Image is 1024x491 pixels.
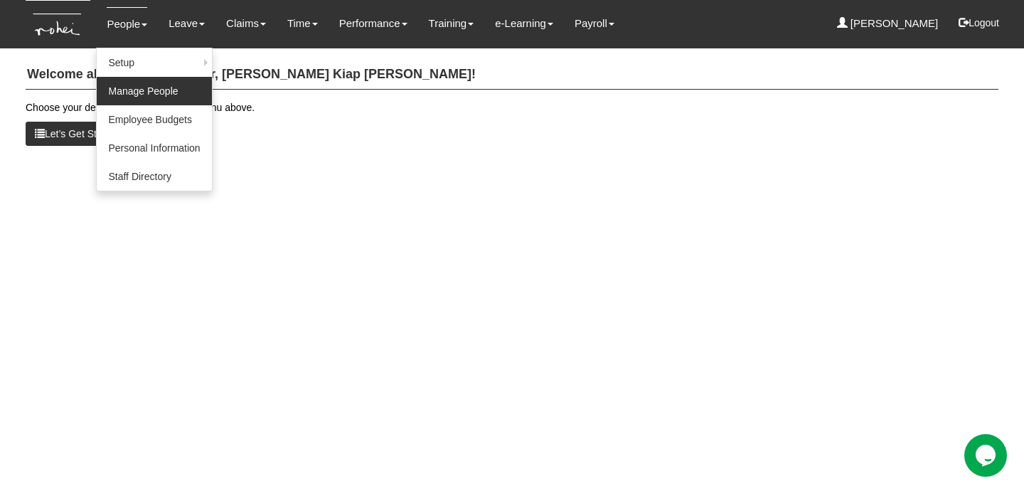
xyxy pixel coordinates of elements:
img: KTs7HI1dOZG7tu7pUkOpGGQAiEQAiEQAj0IhBB1wtXDg6BEAiBEAiBEAiB4RGIoBtemSRFIRACIRACIRACIdCLQARdL1w5OAR... [26,1,90,48]
button: Logout [949,6,1009,40]
iframe: chat widget [964,434,1010,477]
a: Employee Budgets [97,105,211,134]
a: e-Learning [495,7,553,40]
a: Time [287,7,318,40]
a: Claims [226,7,266,40]
a: Performance [339,7,407,40]
h4: Welcome aboard Learn Anchor, [PERSON_NAME] Kiap [PERSON_NAME]! [26,60,998,90]
a: [PERSON_NAME] [837,7,939,40]
a: People [107,7,147,41]
button: Let’s Get Started [26,122,129,146]
a: Personal Information [97,134,211,162]
a: Leave [169,7,205,40]
a: Manage People [97,77,211,105]
a: Setup [97,48,211,77]
p: Choose your desired function from the menu above. [26,100,998,115]
a: Training [429,7,474,40]
a: Staff Directory [97,162,211,191]
a: Payroll [575,7,614,40]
